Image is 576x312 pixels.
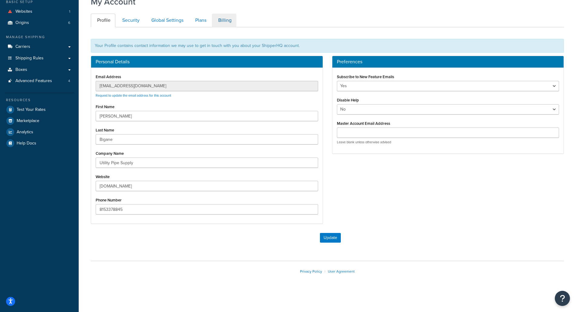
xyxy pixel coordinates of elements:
a: Global Settings [145,14,188,27]
a: Shipping Rules [5,53,74,64]
a: User Agreement [328,269,355,274]
label: Website [96,174,110,179]
a: Analytics [5,127,74,138]
a: Help Docs [5,138,74,149]
a: Carriers [5,41,74,52]
a: Security [116,14,144,27]
h3: Preferences [337,59,559,65]
span: Advanced Features [15,78,52,84]
div: Resources [5,98,74,103]
span: 6 [68,20,70,25]
a: Websites 1 [5,6,74,17]
div: Manage Shipping [5,35,74,40]
a: Request to update the email address for this account [96,93,171,98]
span: Carriers [15,44,30,49]
label: Subscribe to New Feature Emails [337,75,394,79]
label: Phone Number [96,198,122,202]
span: 4 [68,78,70,84]
li: Websites [5,6,74,17]
a: Plans [189,14,211,27]
label: Email Address [96,75,121,79]
span: Websites [15,9,32,14]
a: Marketplace [5,115,74,126]
span: | [324,269,325,274]
a: Boxes [5,64,74,75]
span: Origins [15,20,29,25]
span: Marketplace [17,118,39,124]
span: Test Your Rates [17,107,46,112]
label: Last Name [96,128,114,132]
span: Help Docs [17,141,36,146]
label: Company Name [96,151,124,156]
label: First Name [96,105,114,109]
a: Test Your Rates [5,104,74,115]
button: Open Resource Center [555,291,570,306]
a: Billing [212,14,236,27]
a: Privacy Policy [300,269,322,274]
span: Boxes [15,67,27,72]
li: Origins [5,17,74,28]
label: Disable Help [337,98,359,102]
span: Analytics [17,130,33,135]
button: Update [320,233,341,243]
span: 1 [69,9,70,14]
li: Advanced Features [5,75,74,87]
h3: Personal Details [96,59,318,65]
div: Your Profile contains contact information we may use to get in touch with you about your ShipperH... [91,39,564,53]
a: Profile [91,14,115,27]
a: Advanced Features 4 [5,75,74,87]
a: Origins 6 [5,17,74,28]
label: Master Account Email Address [337,121,390,126]
p: Leave blank unless otherwise advised [337,140,559,144]
span: Shipping Rules [15,56,44,61]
